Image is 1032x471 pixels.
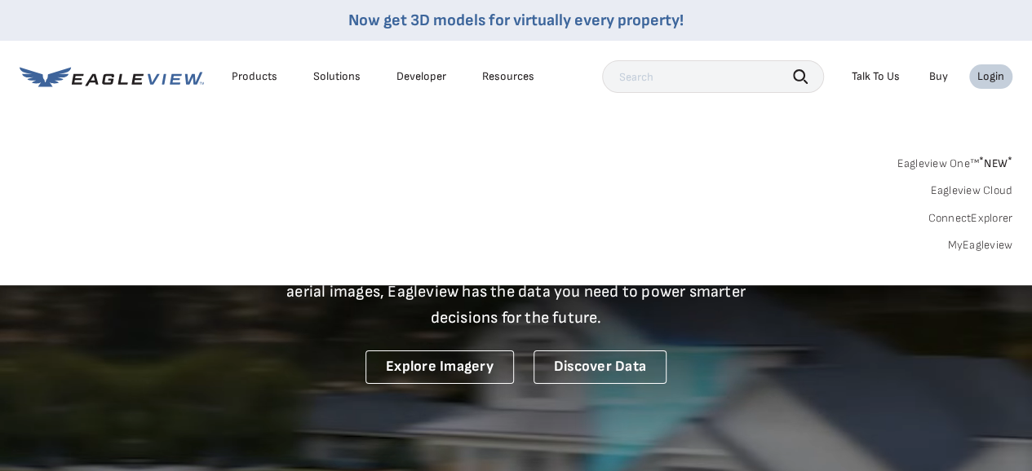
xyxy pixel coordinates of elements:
[977,69,1004,84] div: Login
[232,69,277,84] div: Products
[852,69,900,84] div: Talk To Us
[348,11,684,30] a: Now get 3D models for virtually every property!
[313,69,361,84] div: Solutions
[534,350,667,384] a: Discover Data
[482,69,534,84] div: Resources
[928,211,1012,226] a: ConnectExplorer
[365,350,514,384] a: Explore Imagery
[897,152,1012,170] a: Eagleview One™*NEW*
[930,183,1012,198] a: Eagleview Cloud
[602,60,824,93] input: Search
[396,69,446,84] a: Developer
[929,69,948,84] a: Buy
[979,156,1012,170] span: NEW
[267,253,766,331] p: A new era starts here. Built on more than 3.5 billion high-resolution aerial images, Eagleview ha...
[947,238,1012,253] a: MyEagleview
